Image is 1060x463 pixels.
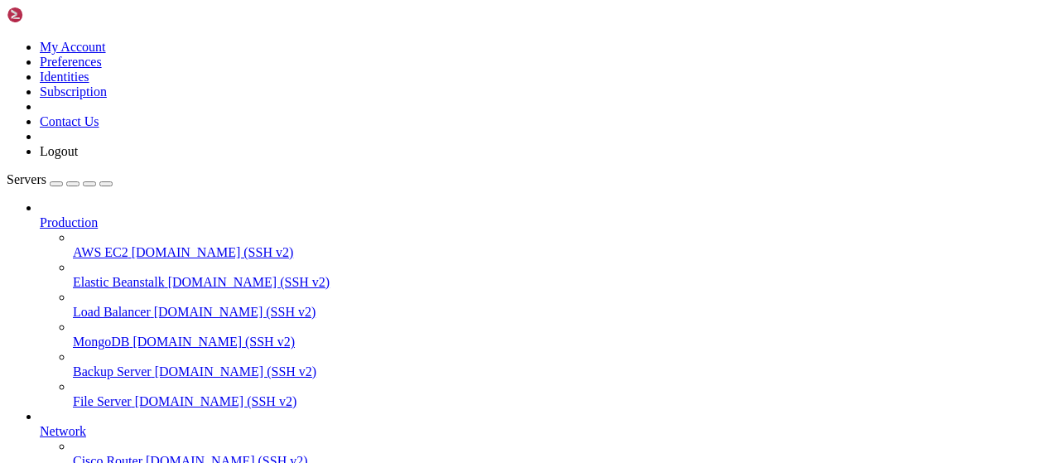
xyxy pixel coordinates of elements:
[73,335,129,349] span: MongoDB
[40,40,106,54] a: My Account
[40,114,99,128] a: Contact Us
[155,364,317,379] span: [DOMAIN_NAME] (SSH v2)
[73,320,1053,350] li: MongoDB [DOMAIN_NAME] (SSH v2)
[40,424,86,438] span: Network
[168,275,330,289] span: [DOMAIN_NAME] (SSH v2)
[73,275,1053,290] a: Elastic Beanstalk [DOMAIN_NAME] (SSH v2)
[40,144,78,158] a: Logout
[73,245,1053,260] a: AWS EC2 [DOMAIN_NAME] (SSH v2)
[73,245,128,259] span: AWS EC2
[40,215,98,229] span: Production
[73,364,152,379] span: Backup Server
[7,172,46,186] span: Servers
[40,70,89,84] a: Identities
[154,305,316,319] span: [DOMAIN_NAME] (SSH v2)
[40,84,107,99] a: Subscription
[73,350,1053,379] li: Backup Server [DOMAIN_NAME] (SSH v2)
[40,215,1053,230] a: Production
[73,305,151,319] span: Load Balancer
[40,424,1053,439] a: Network
[132,245,294,259] span: [DOMAIN_NAME] (SSH v2)
[7,172,113,186] a: Servers
[73,290,1053,320] li: Load Balancer [DOMAIN_NAME] (SSH v2)
[73,230,1053,260] li: AWS EC2 [DOMAIN_NAME] (SSH v2)
[73,275,165,289] span: Elastic Beanstalk
[73,364,1053,379] a: Backup Server [DOMAIN_NAME] (SSH v2)
[73,394,1053,409] a: File Server [DOMAIN_NAME] (SSH v2)
[40,55,102,69] a: Preferences
[73,379,1053,409] li: File Server [DOMAIN_NAME] (SSH v2)
[73,394,132,408] span: File Server
[132,335,295,349] span: [DOMAIN_NAME] (SSH v2)
[73,335,1053,350] a: MongoDB [DOMAIN_NAME] (SSH v2)
[40,200,1053,409] li: Production
[73,260,1053,290] li: Elastic Beanstalk [DOMAIN_NAME] (SSH v2)
[7,7,102,23] img: Shellngn
[135,394,297,408] span: [DOMAIN_NAME] (SSH v2)
[73,305,1053,320] a: Load Balancer [DOMAIN_NAME] (SSH v2)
